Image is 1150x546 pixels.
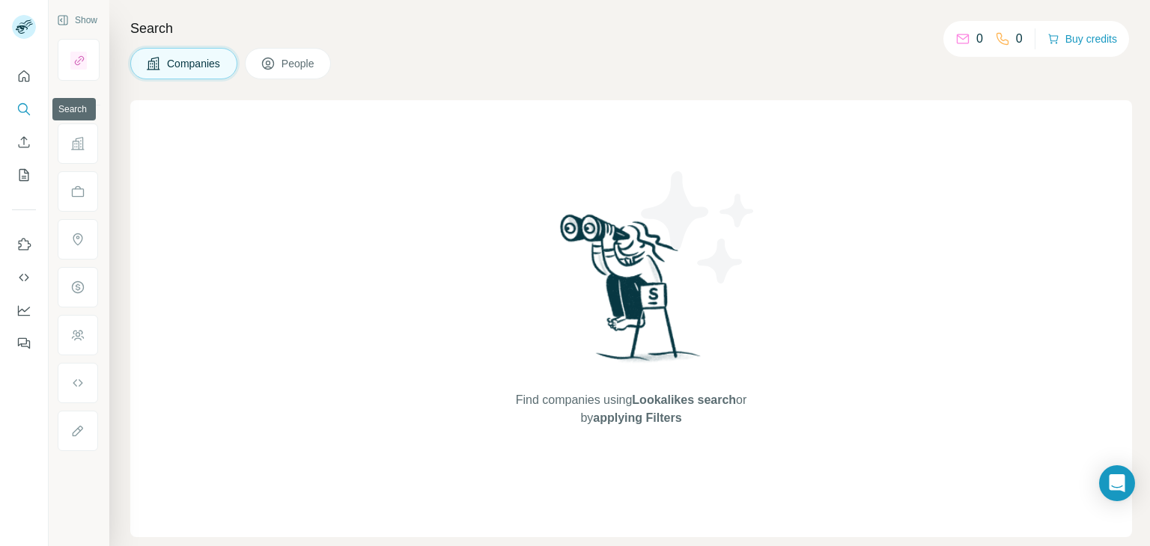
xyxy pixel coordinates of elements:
button: Search [12,96,36,123]
p: 0 [1016,30,1023,48]
button: Buy credits [1047,28,1117,49]
button: My lists [12,162,36,188]
button: Enrich CSV [12,129,36,156]
button: Feedback [12,330,36,357]
button: Quick start [12,63,36,90]
h4: Search [130,18,1132,39]
span: People [282,56,316,71]
button: Dashboard [12,297,36,324]
span: Find companies using or by [511,391,751,427]
p: 0 [976,30,983,48]
button: Use Surfe on LinkedIn [12,231,36,258]
span: Companies [167,56,222,71]
img: Surfe Illustration - Stars [631,160,766,295]
img: Surfe Illustration - Woman searching with binoculars [553,210,709,377]
span: applying Filters [593,411,681,424]
div: Open Intercom Messenger [1099,465,1135,501]
span: Lookalikes search [632,393,736,406]
button: Use Surfe API [12,264,36,291]
button: Show [46,9,108,31]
